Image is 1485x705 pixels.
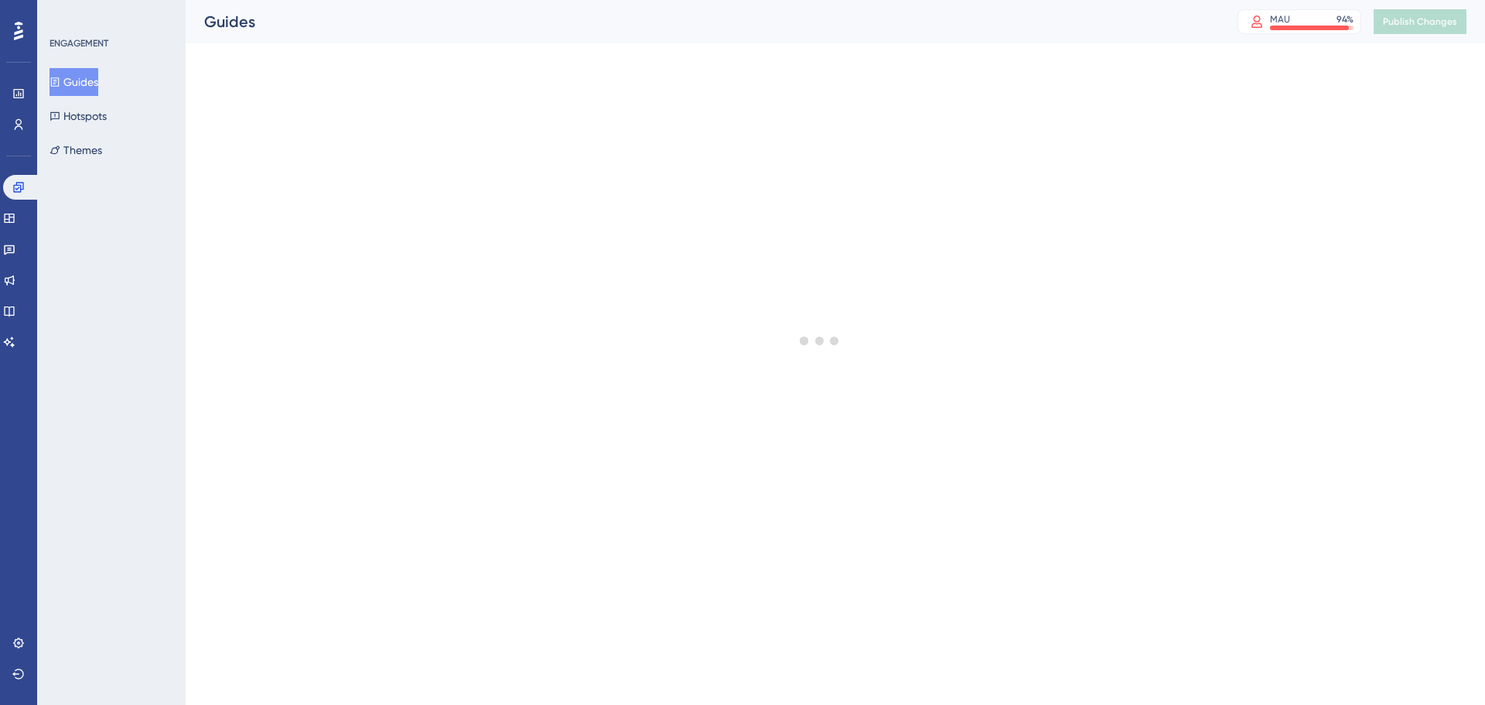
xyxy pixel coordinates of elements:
button: Guides [49,68,98,96]
div: 94 % [1336,13,1354,26]
button: Hotspots [49,102,107,130]
button: Themes [49,136,102,164]
div: Guides [204,11,1199,33]
div: ENGAGEMENT [49,37,108,50]
button: Publish Changes [1374,9,1466,34]
div: MAU [1270,13,1290,26]
span: Publish Changes [1383,15,1457,28]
